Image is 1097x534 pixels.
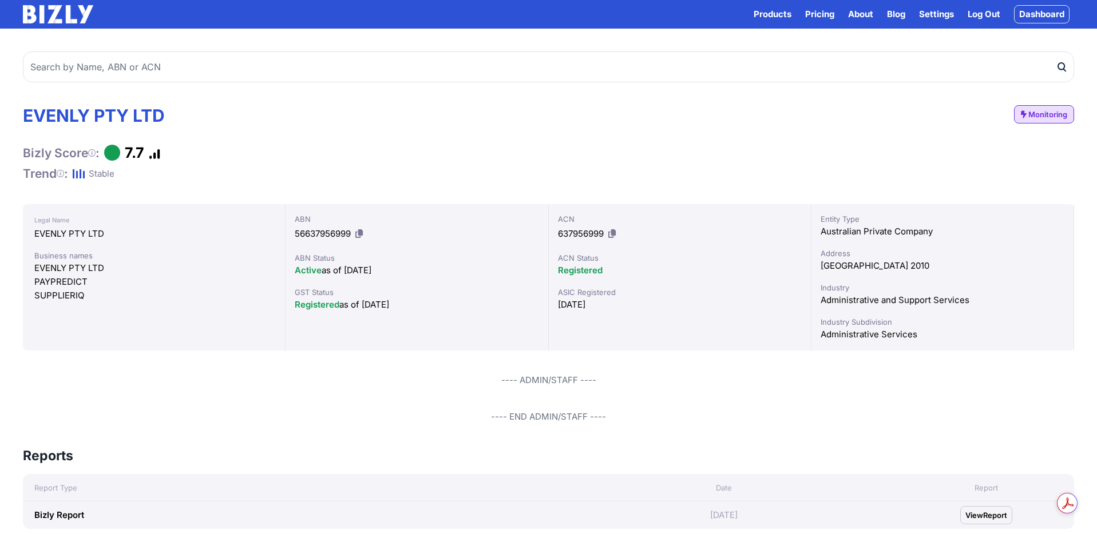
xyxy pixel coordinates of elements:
[558,228,604,239] span: 637956999
[1014,5,1070,23] a: Dashboard
[295,298,538,312] div: as of [DATE]
[23,105,165,126] h1: EVENLY PTY LTD
[23,447,73,465] h3: Reports
[295,213,538,225] div: ABN
[754,7,791,21] button: Products
[34,275,274,289] div: PAYPREDICT
[34,213,274,227] div: Legal Name
[965,509,983,521] span: View
[34,261,274,275] div: EVENLY PTY LTD
[805,7,834,21] a: Pricing
[549,508,899,522] div: [DATE]
[295,252,538,264] div: ABN Status
[558,213,802,225] div: ACN
[89,167,114,181] div: Stable
[821,293,1064,307] div: Administrative and Support Services
[821,213,1064,225] div: Entity Type
[23,482,549,493] div: Report Type
[821,225,1064,238] div: Australian Private Company
[960,506,1012,524] a: View Report
[34,250,274,261] div: Business names
[1028,109,1067,120] span: Monitoring
[23,410,1074,424] div: ---- END ADMIN/STAFF ----
[34,227,274,241] div: EVENLY PTY LTD
[821,282,1064,293] div: Industry
[23,51,1074,82] input: Search by Name, ABN or ACN
[821,248,1064,259] div: Address
[821,259,1064,273] div: [GEOGRAPHIC_DATA] 2010
[887,7,905,21] a: Blog
[34,509,84,520] a: Bizly Report
[821,316,1064,328] div: Industry Subdivision
[23,166,68,181] h1: Trend :
[558,252,802,264] div: ACN Status
[23,373,1074,387] div: ---- ADMIN/STAFF ----
[983,509,1007,521] span: Report
[295,299,339,310] span: Registered
[899,482,1074,493] div: Report
[558,298,802,312] div: [DATE]
[23,145,100,161] h1: Bizly Score :
[295,286,538,298] div: GST Status
[821,328,1064,341] div: Administrative Services
[34,289,274,302] div: SUPPLIERIQ
[848,7,873,21] a: About
[549,482,899,493] div: Date
[968,7,1000,21] a: Log Out
[558,286,802,298] div: ASIC Registered
[125,144,144,161] h1: 7.7
[295,228,351,239] span: 56637956999
[919,7,954,21] a: Settings
[295,265,322,276] span: Active
[1014,105,1074,123] a: Monitoring
[295,264,538,277] div: as of [DATE]
[558,265,603,276] span: Registered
